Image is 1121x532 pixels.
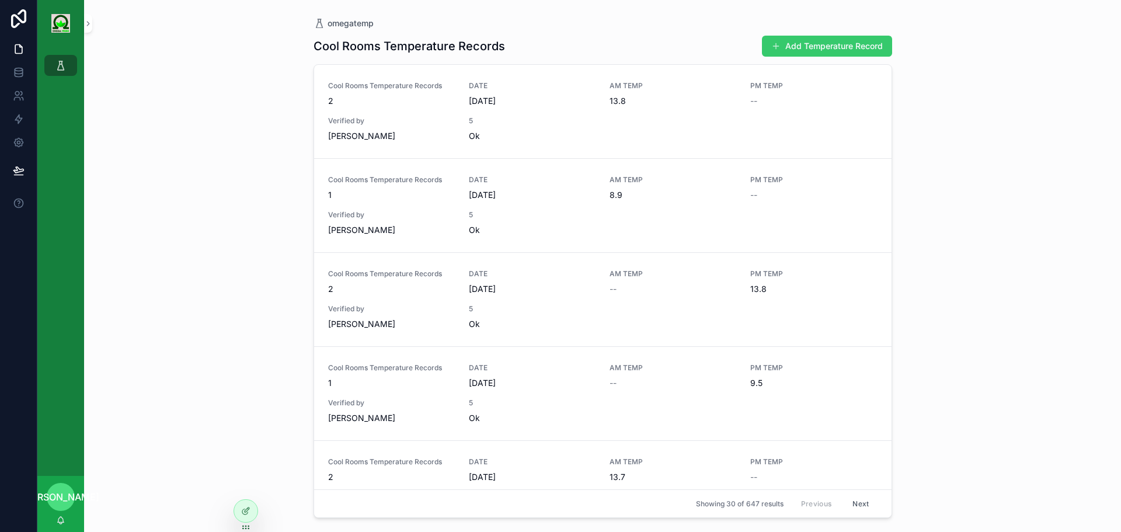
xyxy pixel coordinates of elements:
[328,81,455,91] span: Cool Rooms Temperature Records
[328,175,455,185] span: Cool Rooms Temperature Records
[328,130,455,142] span: [PERSON_NAME]
[469,224,596,236] span: Ok
[750,95,757,107] span: --
[750,81,877,91] span: PM TEMP
[314,158,892,252] a: Cool Rooms Temperature Records1DATE[DATE]AM TEMP8.9PM TEMP--Verified by[PERSON_NAME]5Ok
[469,318,596,330] span: Ok
[314,38,505,54] h1: Cool Rooms Temperature Records
[314,18,374,29] a: omegatemp
[328,398,455,408] span: Verified by
[314,252,892,346] a: Cool Rooms Temperature Records2DATE[DATE]AM TEMP--PM TEMP13.8Verified by[PERSON_NAME]5Ok
[469,95,596,107] span: [DATE]
[750,457,877,467] span: PM TEMP
[37,47,84,91] div: scrollable content
[328,471,455,483] span: 2
[469,283,596,295] span: [DATE]
[51,14,70,33] img: App logo
[328,269,455,279] span: Cool Rooms Temperature Records
[328,95,455,107] span: 2
[469,304,596,314] span: 5
[314,65,892,158] a: Cool Rooms Temperature Records2DATE[DATE]AM TEMP13.8PM TEMP--Verified by[PERSON_NAME]5Ok
[469,412,596,424] span: Ok
[610,95,736,107] span: 13.8
[610,283,617,295] span: --
[610,363,736,373] span: AM TEMP
[610,457,736,467] span: AM TEMP
[328,283,455,295] span: 2
[469,130,596,142] span: Ok
[22,490,99,504] span: [PERSON_NAME]
[328,224,455,236] span: [PERSON_NAME]
[750,283,877,295] span: 13.8
[328,457,455,467] span: Cool Rooms Temperature Records
[469,377,596,389] span: [DATE]
[469,457,596,467] span: DATE
[469,116,596,126] span: 5
[469,363,596,373] span: DATE
[328,210,455,220] span: Verified by
[696,499,784,509] span: Showing 30 of 647 results
[314,346,892,440] a: Cool Rooms Temperature Records1DATE[DATE]AM TEMP--PM TEMP9.5Verified by[PERSON_NAME]5Ok
[610,175,736,185] span: AM TEMP
[469,81,596,91] span: DATE
[469,189,596,201] span: [DATE]
[610,471,736,483] span: 13.7
[750,363,877,373] span: PM TEMP
[610,81,736,91] span: AM TEMP
[610,189,736,201] span: 8.9
[469,398,596,408] span: 5
[328,318,455,330] span: [PERSON_NAME]
[610,377,617,389] span: --
[328,18,374,29] span: omegatemp
[469,471,596,483] span: [DATE]
[750,189,757,201] span: --
[610,269,736,279] span: AM TEMP
[469,269,596,279] span: DATE
[328,116,455,126] span: Verified by
[750,471,757,483] span: --
[750,269,877,279] span: PM TEMP
[844,495,877,513] button: Next
[328,377,455,389] span: 1
[750,175,877,185] span: PM TEMP
[762,36,892,57] button: Add Temperature Record
[469,210,596,220] span: 5
[469,175,596,185] span: DATE
[328,304,455,314] span: Verified by
[328,363,455,373] span: Cool Rooms Temperature Records
[328,412,455,424] span: [PERSON_NAME]
[750,377,877,389] span: 9.5
[328,189,455,201] span: 1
